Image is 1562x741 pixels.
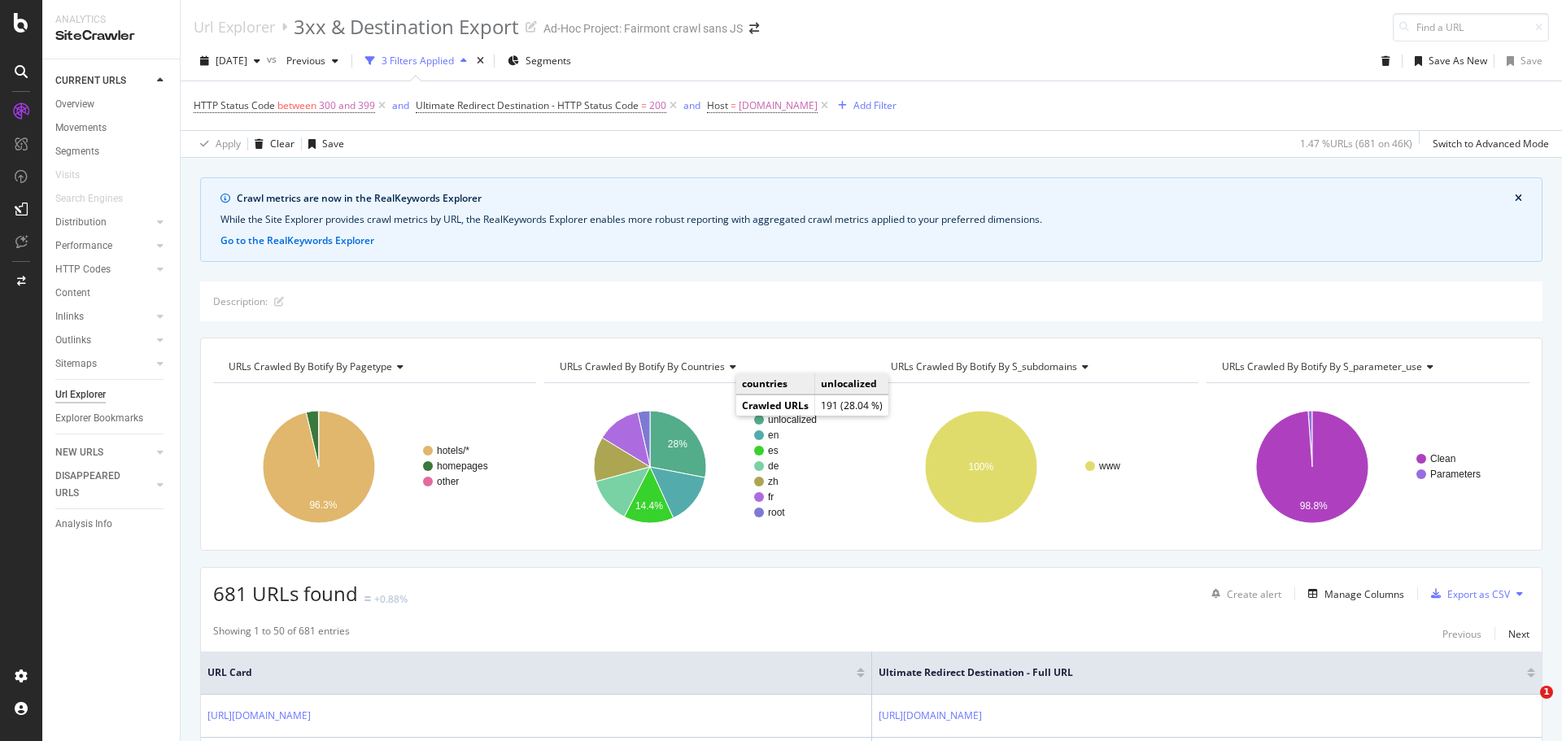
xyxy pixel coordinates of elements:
span: Host [707,98,728,112]
svg: A chart. [213,396,533,538]
div: Sitemaps [55,355,97,373]
div: NEW URLS [55,444,103,461]
span: HTTP Status Code [194,98,275,112]
div: +0.88% [374,592,408,606]
span: 300 and 399 [319,94,375,117]
span: URLs Crawled By Botify By s_subdomains [891,360,1077,373]
text: Clean [1430,453,1455,464]
text: fr [768,491,774,503]
div: While the Site Explorer provides crawl metrics by URL, the RealKeywords Explorer enables more rob... [220,212,1522,227]
button: and [683,98,700,113]
text: root [768,507,785,518]
div: Url Explorer [55,386,106,403]
div: and [392,98,409,112]
div: Visits [55,167,80,184]
a: NEW URLS [55,444,152,461]
div: Clear [270,137,295,150]
span: URLs Crawled By Botify By s_parameter_use [1222,360,1422,373]
h4: URLs Crawled By Botify By countries [556,354,853,380]
text: www [1098,460,1120,472]
img: Equal [364,596,371,601]
div: Analysis Info [55,516,112,533]
a: [URL][DOMAIN_NAME] [207,708,311,724]
button: Go to the RealKeywords Explorer [220,233,374,248]
div: A chart. [544,396,864,538]
div: Create alert [1227,587,1281,601]
div: DISAPPEARED URLS [55,468,137,502]
a: Overview [55,96,168,113]
span: 681 URLs found [213,580,358,607]
button: Create alert [1205,581,1281,607]
button: Apply [194,131,241,157]
div: and [683,98,700,112]
span: [DOMAIN_NAME] [739,94,818,117]
text: 98.8% [1300,500,1328,512]
a: [URL][DOMAIN_NAME] [879,708,982,724]
text: 14.4% [635,500,663,512]
a: Url Explorer [194,18,275,36]
span: URLs Crawled By Botify By pagetype [229,360,392,373]
h4: URLs Crawled By Botify By pagetype [225,354,521,380]
text: homepages [437,460,488,472]
button: close banner [1511,188,1526,209]
text: other [437,476,459,487]
text: 96.3% [309,499,337,511]
div: Segments [55,143,99,160]
text: de [768,460,779,472]
a: Analysis Info [55,516,168,533]
div: Manage Columns [1324,587,1404,601]
a: Explorer Bookmarks [55,410,168,427]
div: Add Filter [853,98,897,112]
div: 3xx & Destination Export [294,13,519,41]
span: 1 [1540,686,1553,699]
div: Analytics [55,13,167,27]
div: Export as CSV [1447,587,1510,601]
span: 2025 Oct. 8th [216,54,247,68]
a: Visits [55,167,96,184]
a: HTTP Codes [55,261,152,278]
div: 3 Filters Applied [382,54,454,68]
div: A chart. [875,396,1195,538]
td: Crawled URLs [736,395,815,416]
div: A chart. [1206,396,1526,538]
span: 200 [649,94,666,117]
a: Content [55,285,168,302]
button: Switch to Advanced Mode [1426,131,1549,157]
span: URLs Crawled By Botify By countries [560,360,725,373]
button: Save [1500,48,1542,74]
div: Save [1521,54,1542,68]
button: [DATE] [194,48,267,74]
div: Crawl metrics are now in the RealKeywords Explorer [237,191,1515,206]
a: Search Engines [55,190,139,207]
div: Ad-Hoc Project: Fairmont crawl sans JS [543,20,743,37]
span: = [731,98,736,112]
button: Clear [248,131,295,157]
span: URL Card [207,665,853,680]
div: times [473,53,487,69]
div: info banner [200,177,1542,262]
td: 191 (28.04 %) [815,395,889,416]
div: Inlinks [55,308,84,325]
div: Performance [55,238,112,255]
a: Inlinks [55,308,152,325]
a: Movements [55,120,168,137]
button: and [392,98,409,113]
button: Save As New [1408,48,1487,74]
td: countries [736,373,815,394]
button: Previous [280,48,345,74]
div: Distribution [55,214,107,231]
h4: URLs Crawled By Botify By s_parameter_use [1219,354,1515,380]
button: Manage Columns [1302,584,1404,604]
div: SiteCrawler [55,27,167,46]
a: Sitemaps [55,355,152,373]
h4: URLs Crawled By Botify By s_subdomains [888,354,1184,380]
div: Save [322,137,344,150]
span: between [277,98,316,112]
a: Performance [55,238,152,255]
div: Previous [1442,627,1481,641]
button: Previous [1442,624,1481,643]
span: = [641,98,647,112]
button: Add Filter [831,96,897,116]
